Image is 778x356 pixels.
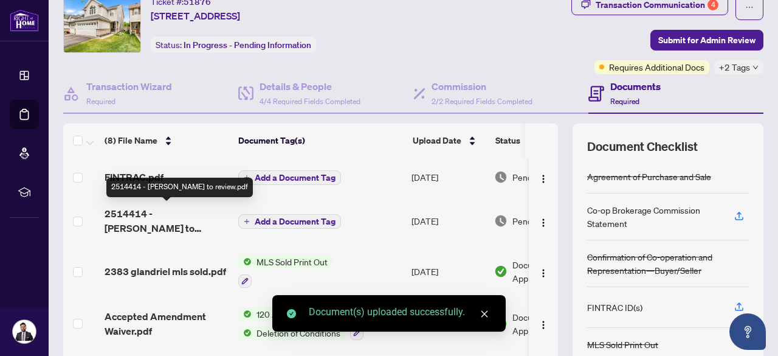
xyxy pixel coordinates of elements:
[238,307,396,340] button: Status Icon120 Amendment to Agreement of Purchase and SaleStatus IconDeletion of Conditions
[106,178,253,197] div: 2514414 - [PERSON_NAME] to review.pdf
[287,309,296,318] span: check-circle
[534,314,553,333] button: Logo
[260,79,360,94] h4: Details & People
[184,40,311,51] span: In Progress - Pending Information
[86,79,172,94] h4: Transaction Wizard
[587,170,711,183] div: Agreement of Purchase and Sale
[105,264,226,279] span: 2383 glandriel mls sold.pdf
[407,245,489,298] td: [DATE]
[86,97,115,106] span: Required
[238,307,252,321] img: Status Icon
[13,320,36,343] img: Profile Icon
[587,203,720,230] div: Co-op Brokerage Commission Statement
[432,79,532,94] h4: Commission
[650,30,763,51] button: Submit for Admin Review
[491,124,594,158] th: Status
[100,124,233,158] th: (8) File Name
[255,217,336,226] span: Add a Document Tag
[432,97,532,106] span: 2/2 Required Fields Completed
[413,134,461,147] span: Upload Date
[105,309,229,338] span: Accepted Amendment Waiver.pdf
[151,37,316,53] div: Status:
[494,265,508,278] img: Document Status
[494,214,508,228] img: Document Status
[610,79,661,94] h4: Documents
[238,214,341,229] button: Add a Document Tag
[252,307,396,321] span: 120 Amendment to Agreement of Purchase and Sale
[105,170,164,184] span: FINTRAC.pdf
[238,326,252,340] img: Status Icon
[512,258,588,285] span: Document Approved
[494,170,508,184] img: Document Status
[534,262,553,281] button: Logo
[745,3,754,12] span: ellipsis
[252,326,345,340] span: Deletion of Conditions
[407,197,489,245] td: [DATE]
[587,338,658,351] div: MLS Sold Print Out
[534,211,553,231] button: Logo
[539,174,548,184] img: Logo
[539,218,548,228] img: Logo
[238,255,332,288] button: Status IconMLS Sold Print Out
[260,97,360,106] span: 4/4 Required Fields Completed
[658,30,756,50] span: Submit for Admin Review
[729,313,766,350] button: Open asap
[587,138,698,155] span: Document Checklist
[309,305,491,319] div: Document(s) uploaded successfully.
[105,134,157,147] span: (8) File Name
[238,255,252,268] img: Status Icon
[609,60,704,74] span: Requires Additional Docs
[252,255,332,268] span: MLS Sold Print Out
[244,175,250,181] span: plus
[512,214,573,228] span: Pending Review
[587,301,642,314] div: FINTRAC ID(s)
[238,170,341,185] button: Add a Document Tag
[408,124,491,158] th: Upload Date
[480,310,489,318] span: close
[238,214,341,229] button: Add a Document Tag
[244,218,250,225] span: plus
[151,9,240,23] span: [STREET_ADDRESS]
[495,134,520,147] span: Status
[512,310,588,337] span: Document Approved
[587,250,749,277] div: Confirmation of Co-operation and Representation—Buyer/Seller
[539,268,548,278] img: Logo
[752,65,759,71] span: down
[105,206,229,236] span: 2514414 - [PERSON_NAME] to review.pdf
[478,307,491,321] a: Close
[255,173,336,182] span: Add a Document Tag
[719,60,750,74] span: +2 Tags
[610,97,639,106] span: Required
[539,320,548,330] img: Logo
[534,167,553,187] button: Logo
[233,124,408,158] th: Document Tag(s)
[407,158,489,197] td: [DATE]
[512,170,573,184] span: Pending Review
[10,9,39,32] img: logo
